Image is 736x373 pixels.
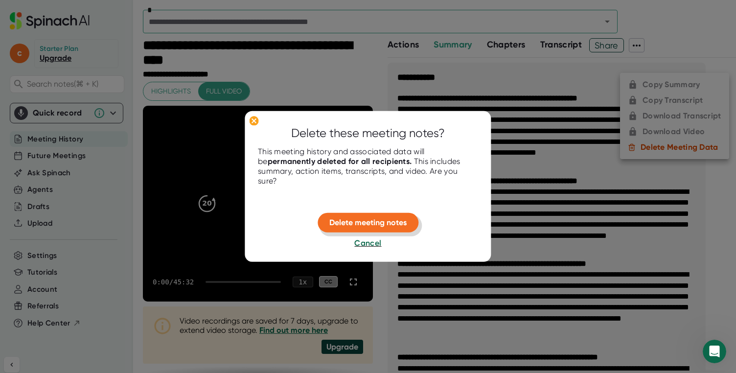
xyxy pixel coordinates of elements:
[268,157,412,166] b: permanently deleted for all recipients.
[318,213,418,233] button: Delete meeting notes
[291,124,445,142] div: Delete these meeting notes?
[258,147,478,186] div: This meeting history and associated data will be This includes summary, action items, transcripts...
[329,218,407,227] span: Delete meeting notes
[354,238,381,248] span: Cancel
[703,340,726,363] iframe: Intercom live chat
[354,237,381,249] button: Cancel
